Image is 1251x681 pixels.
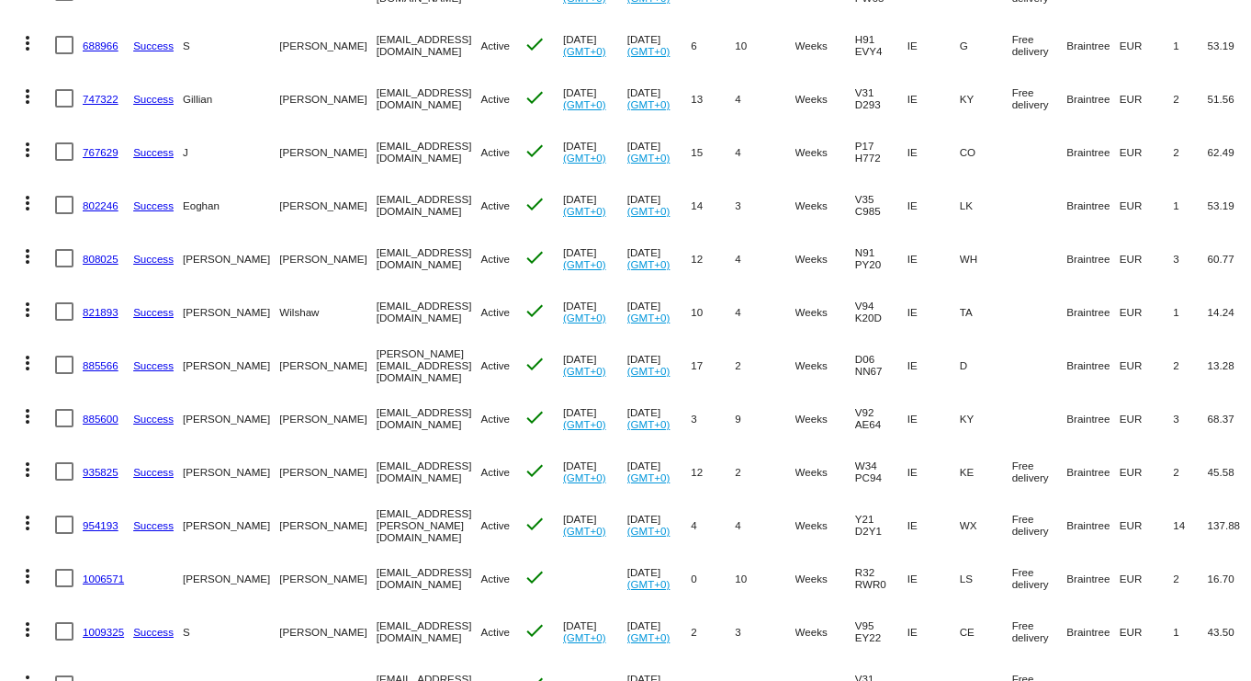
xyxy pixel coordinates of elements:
[735,551,795,605] mat-cell: 10
[480,466,510,478] span: Active
[1173,338,1207,392] mat-cell: 2
[907,18,960,72] mat-cell: IE
[735,232,795,285] mat-cell: 4
[795,605,855,658] mat-cell: Weeks
[795,445,855,498] mat-cell: Weeks
[563,152,606,164] a: (GMT+0)
[735,285,795,338] mat-cell: 4
[907,125,960,178] mat-cell: IE
[480,199,510,211] span: Active
[17,299,39,321] mat-icon: more_vert
[133,519,174,531] a: Success
[795,392,855,445] mat-cell: Weeks
[795,285,855,338] mat-cell: Weeks
[735,338,795,392] mat-cell: 2
[377,18,481,72] mat-cell: [EMAIL_ADDRESS][DOMAIN_NAME]
[480,573,510,585] span: Active
[83,519,118,531] a: 954193
[17,619,39,641] mat-icon: more_vert
[795,18,855,72] mat-cell: Weeks
[627,365,671,377] a: (GMT+0)
[1173,232,1207,285] mat-cell: 3
[735,178,795,232] mat-cell: 3
[563,45,606,57] a: (GMT+0)
[563,392,627,445] mat-cell: [DATE]
[627,312,671,323] a: (GMT+0)
[480,519,510,531] span: Active
[183,232,279,285] mat-cell: [PERSON_NAME]
[480,413,510,425] span: Active
[1066,178,1119,232] mat-cell: Braintree
[563,525,606,537] a: (GMT+0)
[627,418,671,430] a: (GMT+0)
[563,631,606,643] a: (GMT+0)
[563,471,606,483] a: (GMT+0)
[960,605,1012,658] mat-cell: CE
[691,605,735,658] mat-cell: 2
[524,353,546,375] mat-icon: check
[183,498,279,551] mat-cell: [PERSON_NAME]
[83,306,118,318] a: 821893
[524,140,546,162] mat-icon: check
[855,445,907,498] mat-cell: W34 PC94
[1066,605,1119,658] mat-cell: Braintree
[795,338,855,392] mat-cell: Weeks
[524,406,546,428] mat-icon: check
[855,72,907,125] mat-cell: V31 D293
[279,232,376,285] mat-cell: [PERSON_NAME]
[563,605,627,658] mat-cell: [DATE]
[627,232,692,285] mat-cell: [DATE]
[1012,605,1067,658] mat-cell: Free delivery
[279,72,376,125] mat-cell: [PERSON_NAME]
[133,199,174,211] a: Success
[735,445,795,498] mat-cell: 2
[83,466,118,478] a: 935825
[691,445,735,498] mat-cell: 12
[960,178,1012,232] mat-cell: LK
[627,605,692,658] mat-cell: [DATE]
[627,445,692,498] mat-cell: [DATE]
[1120,338,1174,392] mat-cell: EUR
[627,125,692,178] mat-cell: [DATE]
[563,312,606,323] a: (GMT+0)
[183,445,279,498] mat-cell: [PERSON_NAME]
[1066,285,1119,338] mat-cell: Braintree
[627,525,671,537] a: (GMT+0)
[83,626,124,638] a: 1009325
[563,98,606,110] a: (GMT+0)
[377,605,481,658] mat-cell: [EMAIL_ADDRESS][DOMAIN_NAME]
[524,193,546,215] mat-icon: check
[83,93,118,105] a: 747322
[795,125,855,178] mat-cell: Weeks
[907,605,960,658] mat-cell: IE
[960,18,1012,72] mat-cell: G
[1012,551,1067,605] mat-cell: Free delivery
[133,93,174,105] a: Success
[524,86,546,108] mat-icon: check
[183,551,279,605] mat-cell: [PERSON_NAME]
[1120,498,1174,551] mat-cell: EUR
[563,125,627,178] mat-cell: [DATE]
[1120,445,1174,498] mat-cell: EUR
[735,498,795,551] mat-cell: 4
[524,566,546,588] mat-icon: check
[855,338,907,392] mat-cell: D06 NN67
[907,232,960,285] mat-cell: IE
[279,498,376,551] mat-cell: [PERSON_NAME]
[855,178,907,232] mat-cell: V35 C985
[855,605,907,658] mat-cell: V95 EY22
[133,253,174,265] a: Success
[1173,392,1207,445] mat-cell: 3
[795,498,855,551] mat-cell: Weeks
[377,125,481,178] mat-cell: [EMAIL_ADDRESS][DOMAIN_NAME]
[960,285,1012,338] mat-cell: TA
[691,72,735,125] mat-cell: 13
[1120,72,1174,125] mat-cell: EUR
[1173,285,1207,338] mat-cell: 1
[279,445,376,498] mat-cell: [PERSON_NAME]
[1012,72,1067,125] mat-cell: Free delivery
[524,460,546,482] mat-icon: check
[1066,498,1119,551] mat-cell: Braintree
[627,45,671,57] a: (GMT+0)
[480,40,510,51] span: Active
